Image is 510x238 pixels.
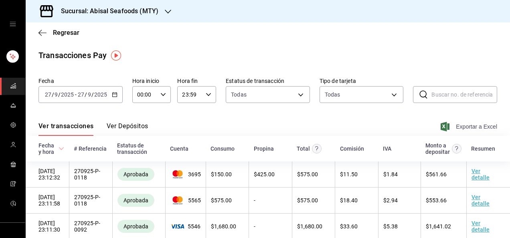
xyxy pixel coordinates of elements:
[38,142,64,155] span: Fecha y hora
[38,49,107,61] div: Transacciones Pay
[312,144,322,153] svg: Este monto equivale al total pagado por el comensal antes de aplicar Comisión e IVA.
[75,91,77,98] span: -
[38,142,57,155] div: Fecha y hora
[383,223,398,230] span: $ 5.38
[170,223,201,230] span: 5546
[120,171,152,177] span: Aprobada
[10,21,16,27] button: open drawer
[211,223,236,230] span: $ 1,680.00
[38,122,148,136] div: navigation tabs
[69,188,112,214] td: 270925-P-0118
[425,142,450,155] div: Monto a depositar
[383,145,391,152] div: IVA
[226,78,310,84] label: Estatus de transacción
[340,145,364,152] div: Comisión
[61,91,74,98] input: ----
[38,122,94,136] button: Ver transacciones
[297,145,310,152] div: Total
[325,91,340,99] div: Todas
[170,170,201,178] span: 3695
[426,197,447,204] span: $ 553.66
[77,91,85,98] input: --
[58,91,61,98] span: /
[383,171,398,177] span: $ 1.84
[74,145,107,152] div: # Referencia
[254,171,275,177] span: $ 425.00
[297,197,318,204] span: $ 575.00
[211,197,232,204] span: $ 575.00
[87,91,91,98] input: --
[132,78,171,84] label: Hora inicio
[254,145,274,152] div: Propina
[69,161,112,188] td: 270925-P-0118
[38,29,79,36] button: Regresar
[211,171,232,177] span: $ 150.00
[297,171,318,177] span: $ 575.00
[52,91,54,98] span: /
[452,144,461,153] svg: Este es el monto resultante del total pagado menos comisión e IVA. Esta será la parte que se depo...
[442,122,497,131] button: Exportar a Excel
[91,91,94,98] span: /
[107,122,148,136] button: Ver Depósitos
[472,220,490,233] a: Ver detalle
[117,168,154,181] div: Transacciones cobradas de manera exitosa.
[431,87,497,103] input: Buscar no. de referencia
[426,171,447,177] span: $ 561.66
[383,197,398,204] span: $ 2.94
[472,168,490,181] a: Ver detalle
[54,91,58,98] input: --
[471,145,495,152] div: Resumen
[320,78,404,84] label: Tipo de tarjeta
[111,50,121,61] img: Tooltip marker
[120,223,152,230] span: Aprobada
[472,194,490,207] a: Ver detalle
[85,91,87,98] span: /
[210,145,235,152] div: Consumo
[94,91,107,98] input: ----
[340,223,358,230] span: $ 33.60
[117,194,154,207] div: Transacciones cobradas de manera exitosa.
[297,223,322,230] span: $ 1,680.00
[177,78,216,84] label: Hora fin
[45,91,52,98] input: --
[117,142,160,155] div: Estatus de transacción
[231,91,247,99] span: Todas
[26,188,69,214] td: [DATE] 23:11:58
[26,161,69,188] td: [DATE] 23:12:32
[170,196,201,204] span: 5565
[170,145,188,152] div: Cuenta
[55,6,158,16] h3: Sucursal: Abisal Seafoods (MTY)
[117,220,154,233] div: Transacciones cobradas de manera exitosa.
[38,78,123,84] label: Fecha
[426,223,451,230] span: $ 1,641.02
[120,197,152,204] span: Aprobada
[249,188,292,214] td: -
[340,197,358,204] span: $ 18.40
[340,171,358,177] span: $ 11.50
[53,29,79,36] span: Regresar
